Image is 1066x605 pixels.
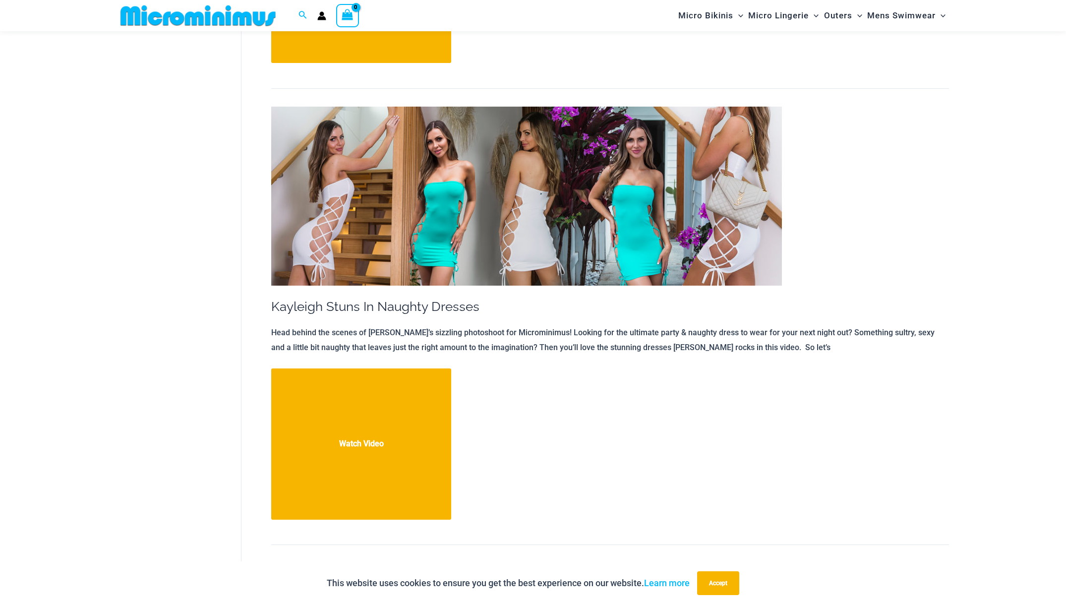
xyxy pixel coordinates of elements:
[809,3,819,28] span: Menu Toggle
[271,107,782,286] img: MM BTS with Kayleigh 2000 x 700
[824,3,852,28] span: Outers
[336,4,359,27] a: View Shopping Cart, empty
[867,3,936,28] span: Mens Swimwear
[748,3,809,28] span: Micro Lingerie
[865,3,948,28] a: Mens SwimwearMenu ToggleMenu Toggle
[678,3,733,28] span: Micro Bikinis
[852,3,862,28] span: Menu Toggle
[676,3,746,28] a: Micro BikinisMenu ToggleMenu Toggle
[822,3,865,28] a: OutersMenu ToggleMenu Toggle
[117,4,280,27] img: MM SHOP LOGO FLAT
[644,578,690,588] a: Learn more
[936,3,946,28] span: Menu Toggle
[674,1,949,30] nav: Site Navigation
[271,299,479,314] a: Kayleigh Stuns In Naughty Dresses
[746,3,821,28] a: Micro LingerieMenu ToggleMenu Toggle
[327,576,690,591] p: This website uses cookies to ensure you get the best experience on our website.
[697,571,739,595] button: Accept
[271,325,949,355] p: Head behind the scenes of [PERSON_NAME]’s sizzling photoshoot for Microminimus! Looking for the u...
[317,11,326,20] a: Account icon link
[298,9,307,22] a: Search icon link
[733,3,743,28] span: Menu Toggle
[271,368,451,520] a: Watch Video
